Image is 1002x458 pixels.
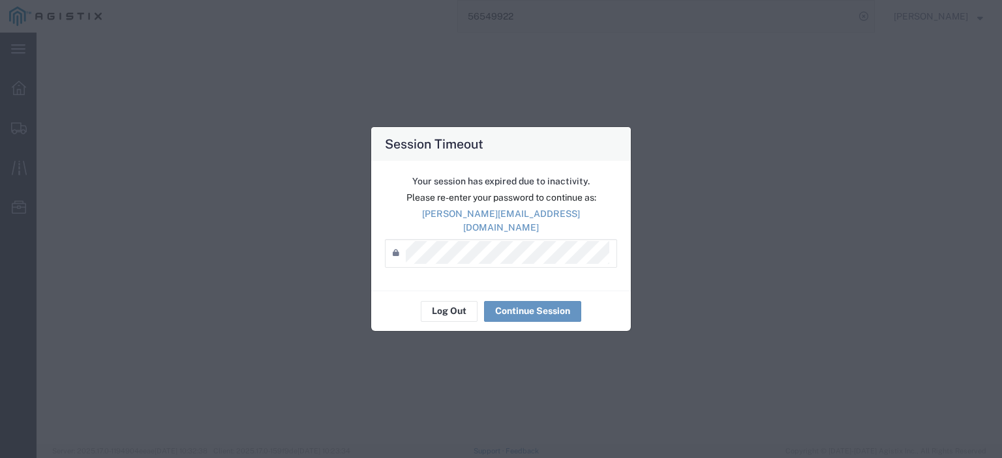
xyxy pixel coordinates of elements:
p: Your session has expired due to inactivity. [385,175,617,188]
button: Continue Session [484,301,581,322]
p: Please re-enter your password to continue as: [385,191,617,205]
button: Log Out [421,301,478,322]
h4: Session Timeout [385,134,483,153]
p: [PERSON_NAME][EMAIL_ADDRESS][DOMAIN_NAME] [385,207,617,235]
